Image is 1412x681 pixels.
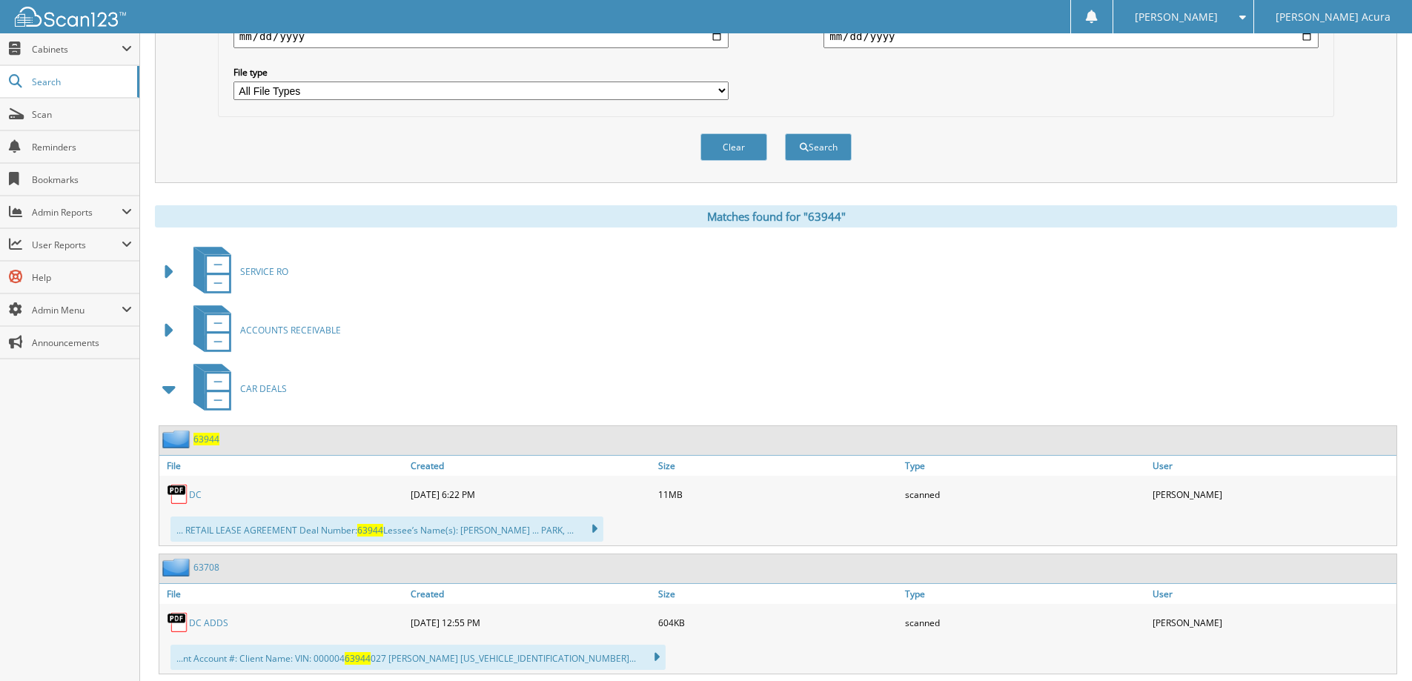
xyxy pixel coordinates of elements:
div: 11MB [654,479,902,509]
span: Reminders [32,141,132,153]
a: Created [407,584,654,604]
div: ...nt Account #: Client Name: VIN: 000004 027 [PERSON_NAME] [US_VEHICLE_IDENTIFICATION_NUMBER]... [170,645,666,670]
a: Size [654,456,902,476]
a: File [159,456,407,476]
div: scanned [901,608,1149,637]
a: File [159,584,407,604]
a: 63708 [193,561,219,574]
span: Admin Reports [32,206,122,219]
span: [PERSON_NAME] [1135,13,1218,21]
img: scan123-logo-white.svg [15,7,126,27]
a: Type [901,584,1149,604]
span: Announcements [32,336,132,349]
img: PDF.png [167,483,189,505]
span: 63944 [357,524,383,537]
div: 604KB [654,608,902,637]
span: Help [32,271,132,284]
iframe: Chat Widget [1338,610,1412,681]
div: scanned [901,479,1149,509]
a: DC ADDS [189,617,228,629]
a: User [1149,456,1396,476]
span: ACCOUNTS RECEIVABLE [240,324,341,336]
a: DC [189,488,202,501]
a: 63944 [193,433,219,445]
span: Admin Menu [32,304,122,316]
button: Search [785,133,852,161]
div: ... RETAIL LEASE AGREEMENT Deal Number: Lessee’s Name(s): [PERSON_NAME] ... PARK, ... [170,516,603,542]
div: Matches found for "63944" [155,205,1397,227]
img: PDF.png [167,611,189,634]
a: CAR DEALS [185,359,287,418]
span: User Reports [32,239,122,251]
span: Cabinets [32,43,122,56]
div: [DATE] 6:22 PM [407,479,654,509]
span: 63944 [345,652,371,665]
span: Search [32,76,130,88]
div: [PERSON_NAME] [1149,608,1396,637]
a: Size [654,584,902,604]
a: SERVICE RO [185,242,288,301]
label: File type [233,66,729,79]
span: Bookmarks [32,173,132,186]
img: folder2.png [162,430,193,448]
span: CAR DEALS [240,382,287,395]
span: SERVICE RO [240,265,288,278]
input: end [823,24,1319,48]
span: Scan [32,108,132,121]
a: User [1149,584,1396,604]
img: folder2.png [162,558,193,577]
div: [PERSON_NAME] [1149,479,1396,509]
span: [PERSON_NAME] Acura [1276,13,1391,21]
div: [DATE] 12:55 PM [407,608,654,637]
button: Clear [700,133,767,161]
a: Type [901,456,1149,476]
a: ACCOUNTS RECEIVABLE [185,301,341,359]
input: start [233,24,729,48]
a: Created [407,456,654,476]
